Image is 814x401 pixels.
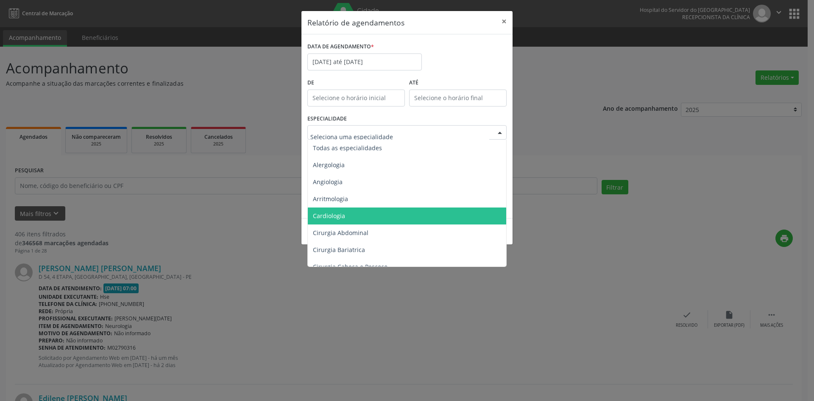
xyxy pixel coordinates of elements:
[313,263,387,271] span: Cirurgia Cabeça e Pescoço
[409,76,507,90] label: ATÉ
[313,161,345,169] span: Alergologia
[313,229,368,237] span: Cirurgia Abdominal
[307,53,422,70] input: Selecione uma data ou intervalo
[307,112,347,126] label: ESPECIALIDADE
[307,76,405,90] label: De
[307,90,405,107] input: Selecione o horário inicial
[409,90,507,107] input: Selecione o horário final
[496,11,513,32] button: Close
[313,246,365,254] span: Cirurgia Bariatrica
[313,178,343,186] span: Angiologia
[307,40,374,53] label: DATA DE AGENDAMENTO
[313,144,382,152] span: Todas as especialidades
[313,195,348,203] span: Arritmologia
[307,17,404,28] h5: Relatório de agendamentos
[313,212,345,220] span: Cardiologia
[310,128,489,145] input: Seleciona uma especialidade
